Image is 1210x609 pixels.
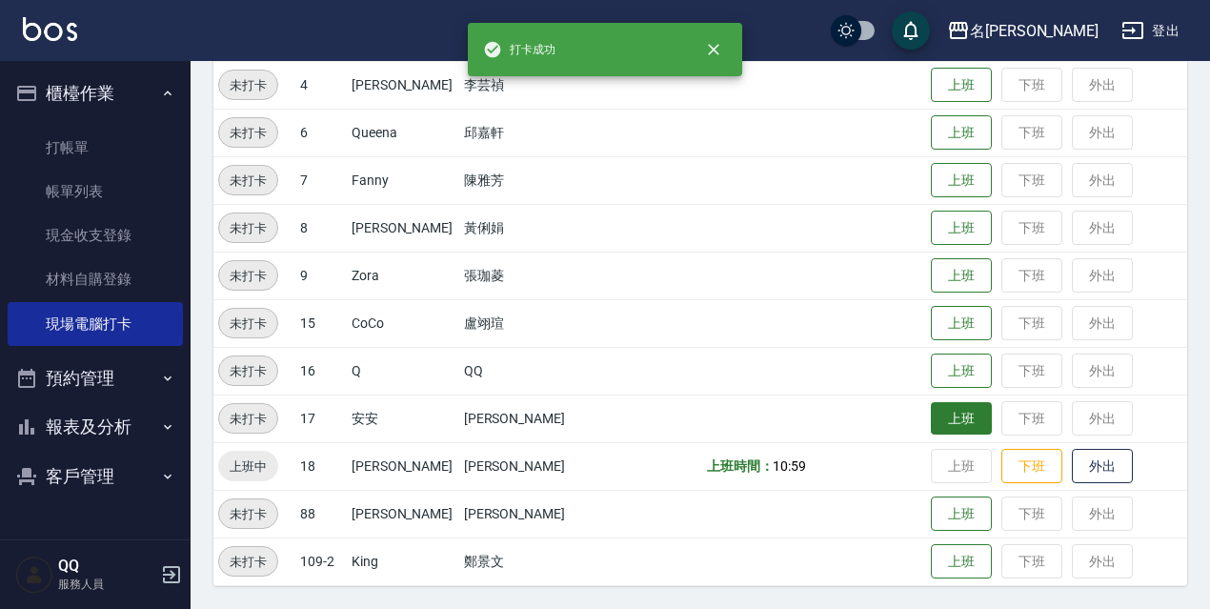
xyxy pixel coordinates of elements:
[347,395,459,442] td: 安安
[773,458,806,474] span: 10:59
[295,252,347,299] td: 9
[23,17,77,41] img: Logo
[931,497,992,532] button: 上班
[347,299,459,347] td: CoCo
[219,123,277,143] span: 未打卡
[219,552,277,572] span: 未打卡
[931,306,992,341] button: 上班
[459,347,590,395] td: QQ
[295,299,347,347] td: 15
[295,61,347,109] td: 4
[459,538,590,585] td: 鄭景文
[347,538,459,585] td: King
[931,258,992,294] button: 上班
[8,126,183,170] a: 打帳單
[218,457,278,477] span: 上班中
[939,11,1106,51] button: 名[PERSON_NAME]
[8,213,183,257] a: 現金收支登錄
[1114,13,1187,49] button: 登出
[219,361,277,381] span: 未打卡
[219,75,277,95] span: 未打卡
[892,11,930,50] button: save
[931,163,992,198] button: 上班
[219,409,277,429] span: 未打卡
[1072,449,1133,484] button: 外出
[347,61,459,109] td: [PERSON_NAME]
[347,252,459,299] td: Zora
[459,109,590,156] td: 邱嘉軒
[707,458,774,474] b: 上班時間：
[931,211,992,246] button: 上班
[295,109,347,156] td: 6
[8,302,183,346] a: 現場電腦打卡
[693,29,735,71] button: close
[219,266,277,286] span: 未打卡
[459,252,590,299] td: 張珈菱
[295,395,347,442] td: 17
[931,68,992,103] button: 上班
[483,40,555,59] span: 打卡成功
[219,171,277,191] span: 未打卡
[347,109,459,156] td: Queena
[8,257,183,301] a: 材料自購登錄
[58,557,155,576] h5: QQ
[295,490,347,538] td: 88
[459,442,590,490] td: [PERSON_NAME]
[295,442,347,490] td: 18
[459,61,590,109] td: 李芸禎
[219,314,277,334] span: 未打卡
[459,156,590,204] td: 陳雅芳
[15,556,53,594] img: Person
[8,452,183,501] button: 客戶管理
[8,354,183,403] button: 預約管理
[459,299,590,347] td: 盧翊瑄
[295,204,347,252] td: 8
[295,347,347,395] td: 16
[219,504,277,524] span: 未打卡
[931,402,992,436] button: 上班
[459,204,590,252] td: 黃俐娟
[970,19,1099,43] div: 名[PERSON_NAME]
[347,204,459,252] td: [PERSON_NAME]
[347,347,459,395] td: Q
[347,156,459,204] td: Fanny
[8,402,183,452] button: 報表及分析
[219,218,277,238] span: 未打卡
[931,544,992,579] button: 上班
[58,576,155,593] p: 服務人員
[1001,449,1062,484] button: 下班
[347,442,459,490] td: [PERSON_NAME]
[459,395,590,442] td: [PERSON_NAME]
[8,170,183,213] a: 帳單列表
[8,69,183,118] button: 櫃檯作業
[295,156,347,204] td: 7
[459,490,590,538] td: [PERSON_NAME]
[295,538,347,585] td: 109-2
[347,490,459,538] td: [PERSON_NAME]
[931,115,992,151] button: 上班
[931,354,992,389] button: 上班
